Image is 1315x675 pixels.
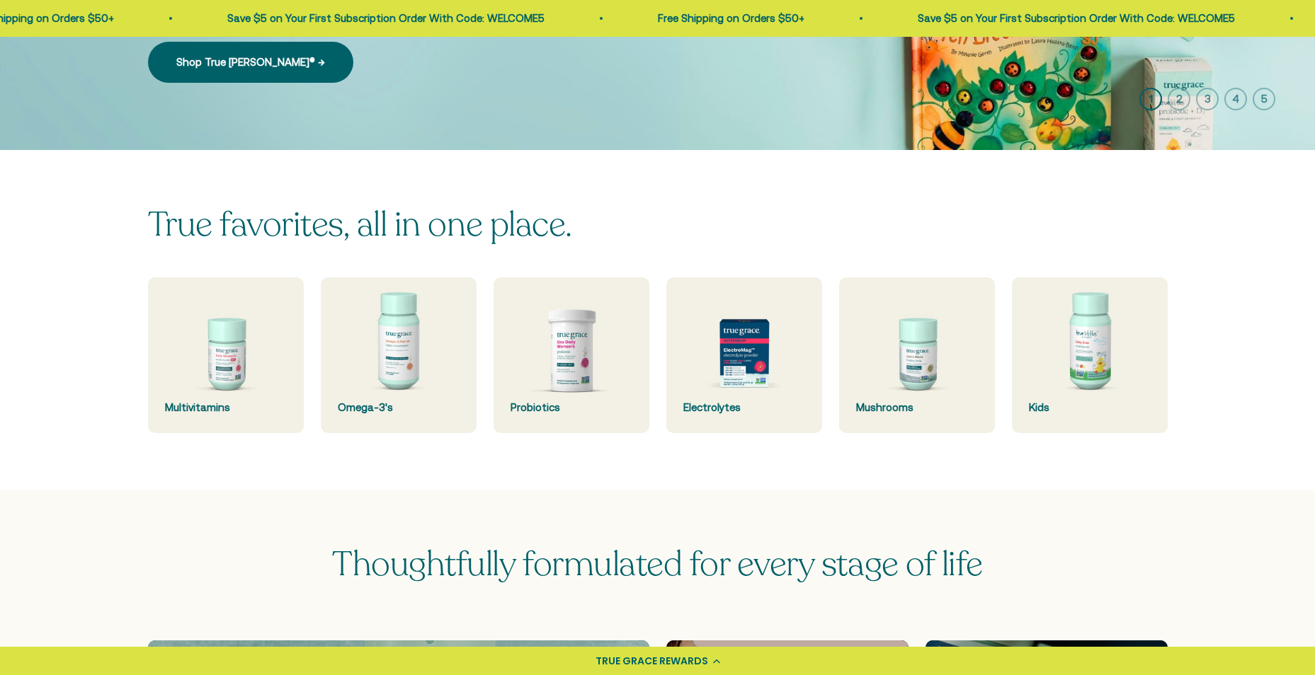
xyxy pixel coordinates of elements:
[148,42,353,83] a: Shop True [PERSON_NAME]® →
[1224,88,1247,110] button: 4
[165,399,287,416] div: Multivitamins
[839,277,995,433] a: Mushrooms
[338,399,460,416] div: Omega-3's
[596,654,708,669] div: TRUE GRACE REWARDS
[879,10,1197,27] p: Save $5 on Your First Subscription Order With Code: WELCOME5
[511,399,632,416] div: Probiotics
[856,399,978,416] div: Mushrooms
[1168,88,1190,110] button: 2
[494,277,649,433] a: Probiotics
[1029,399,1151,416] div: Kids
[1012,277,1168,433] a: Kids
[1196,88,1219,110] button: 3
[189,10,506,27] p: Save $5 on Your First Subscription Order With Code: WELCOME5
[1139,88,1162,110] button: 1
[620,12,766,24] a: Free Shipping on Orders $50+
[148,202,572,248] split-lines: True favorites, all in one place.
[1253,88,1275,110] button: 5
[666,277,822,433] a: Electrolytes
[332,541,982,587] span: Thoughtfully formulated for every stage of life
[321,277,477,433] a: Omega-3's
[683,399,805,416] div: Electrolytes
[148,277,304,433] a: Multivitamins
